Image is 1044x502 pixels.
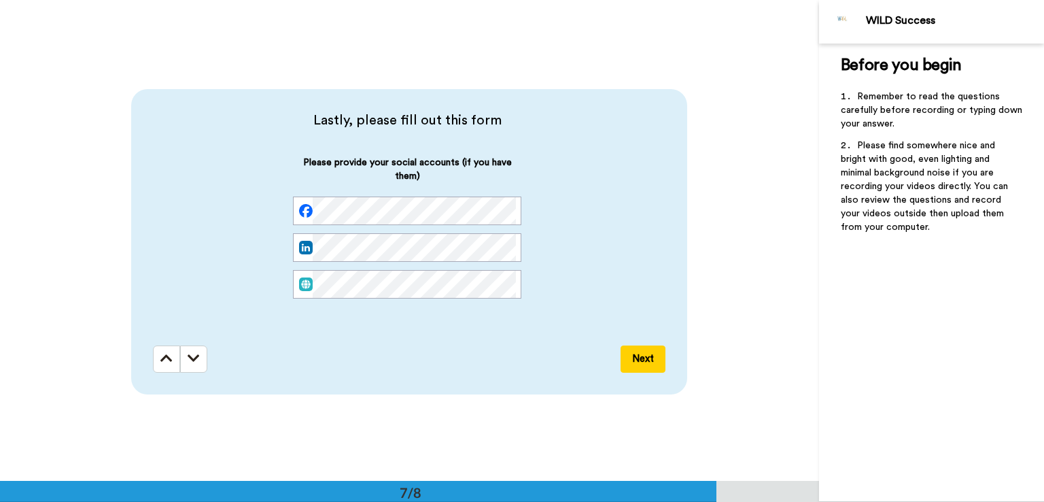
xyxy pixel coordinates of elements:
[866,14,1043,27] div: WILD Success
[621,346,665,373] button: Next
[378,483,443,502] div: 7/8
[299,278,313,291] img: web.svg
[841,57,961,73] span: Before you begin
[299,241,313,254] img: linked-in.png
[153,111,661,130] span: Lastly, please fill out this form
[293,156,521,197] span: Please provide your social accounts (if you have them)
[841,92,1025,129] span: Remember to read the questions carefully before recording or typing down your answer.
[299,204,313,218] img: facebook.svg
[826,5,859,38] img: Profile Image
[841,141,1011,232] span: Please find somewhere nice and bright with good, even lighting and minimal background noise if yo...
